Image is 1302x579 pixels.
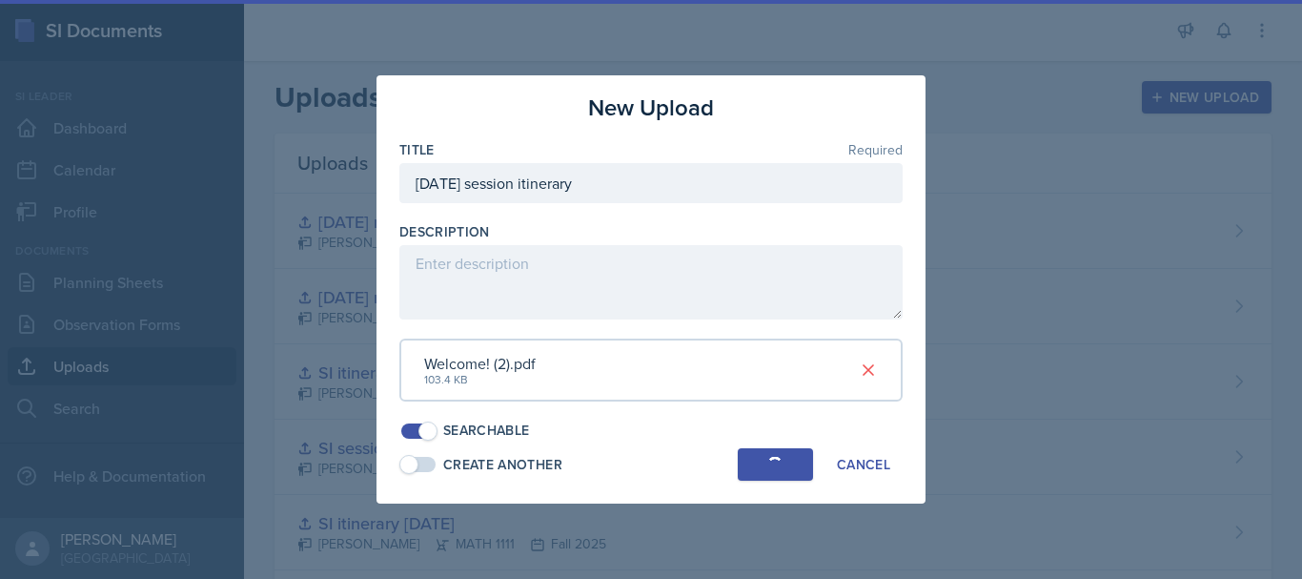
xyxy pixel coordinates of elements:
[824,448,903,481] button: Cancel
[424,352,536,375] div: Welcome! (2).pdf
[588,91,714,125] h3: New Upload
[399,140,435,159] label: Title
[399,163,903,203] input: Enter title
[848,143,903,156] span: Required
[443,421,530,441] div: Searchable
[837,457,890,472] div: Cancel
[399,222,490,241] label: Description
[443,455,562,475] div: Create Another
[424,371,536,388] div: 103.4 KB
